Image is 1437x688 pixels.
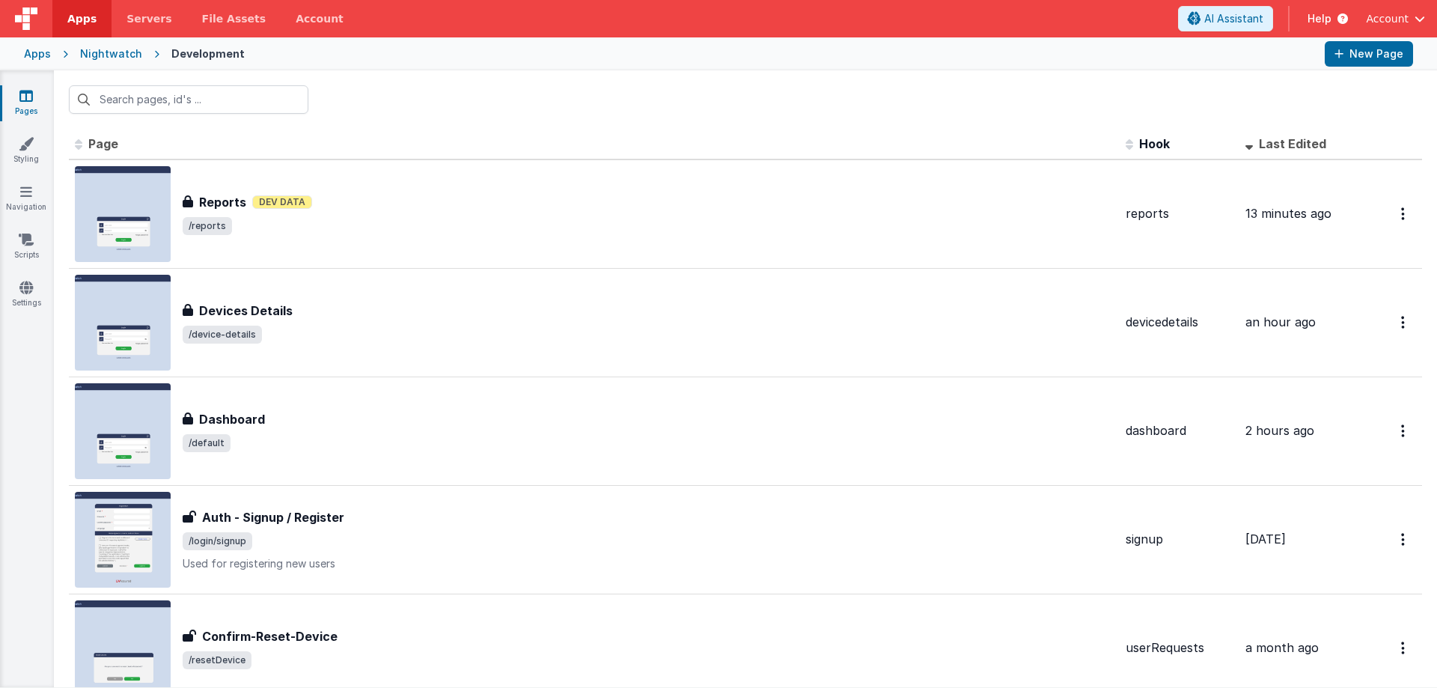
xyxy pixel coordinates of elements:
[126,11,171,26] span: Servers
[1245,640,1319,655] span: a month ago
[171,46,245,61] div: Development
[1392,415,1416,446] button: Options
[1392,524,1416,555] button: Options
[1366,11,1425,26] button: Account
[1325,41,1413,67] button: New Page
[1139,136,1170,151] span: Hook
[1392,307,1416,338] button: Options
[1259,136,1326,151] span: Last Edited
[1245,423,1314,438] span: 2 hours ago
[1126,422,1233,439] div: dashboard
[1245,314,1316,329] span: an hour ago
[183,434,231,452] span: /default
[80,46,142,61] div: Nightwatch
[1126,639,1233,657] div: userRequests
[202,508,344,526] h3: Auth - Signup / Register
[1178,6,1273,31] button: AI Assistant
[24,46,51,61] div: Apps
[1126,205,1233,222] div: reports
[1366,11,1409,26] span: Account
[1308,11,1331,26] span: Help
[1245,532,1286,547] span: [DATE]
[199,193,246,211] h3: Reports
[1245,206,1331,221] span: 13 minutes ago
[88,136,118,151] span: Page
[183,651,251,669] span: /resetDevice
[69,85,308,114] input: Search pages, id's ...
[183,556,1114,571] p: Used for registering new users
[199,410,265,428] h3: Dashboard
[67,11,97,26] span: Apps
[183,326,262,344] span: /device-details
[183,217,232,235] span: /reports
[202,11,266,26] span: File Assets
[183,532,252,550] span: /login/signup
[1126,314,1233,331] div: devicedetails
[1392,198,1416,229] button: Options
[199,302,293,320] h3: Devices Details
[1126,531,1233,548] div: signup
[202,627,338,645] h3: Confirm-Reset-Device
[252,195,312,209] span: Dev Data
[1204,11,1263,26] span: AI Assistant
[1392,633,1416,663] button: Options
